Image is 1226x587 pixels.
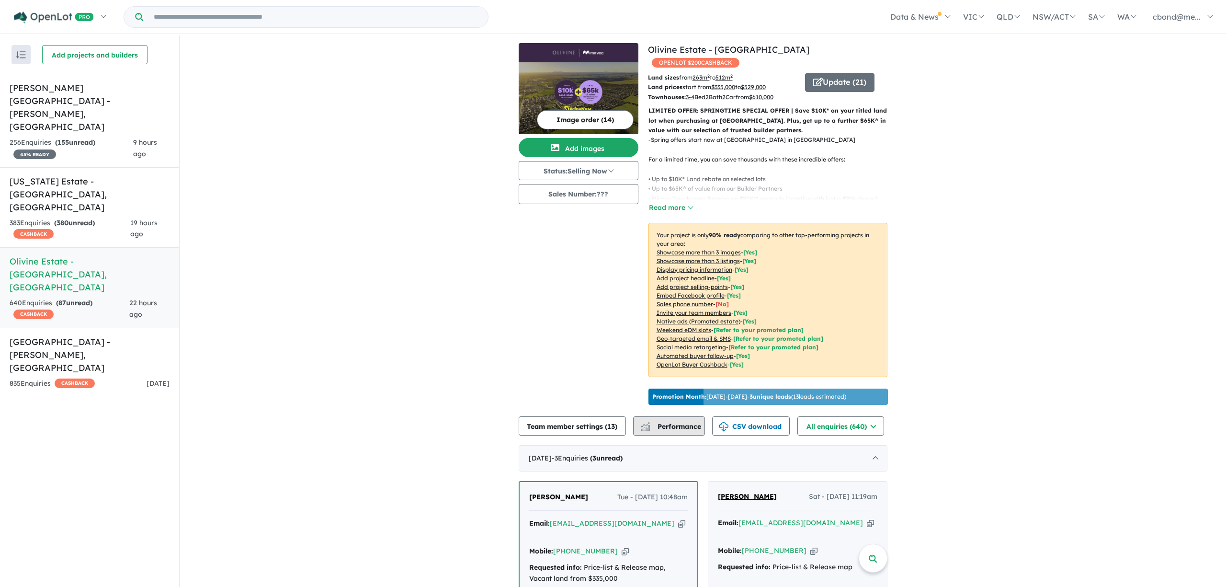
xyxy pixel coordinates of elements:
p: Your project is only comparing to other top-performing projects in your area: - - - - - - - - - -... [648,223,887,377]
p: start from [648,82,798,92]
button: Status:Selling Now [519,161,638,180]
img: bar-chart.svg [641,425,650,431]
u: Showcase more than 3 listings [657,257,740,265]
h5: [US_STATE] Estate - [GEOGRAPHIC_DATA] , [GEOGRAPHIC_DATA] [10,175,170,214]
div: Price-list & Release map [718,562,877,573]
button: Team member settings (13) [519,416,626,436]
u: Add project selling-points [657,283,728,290]
button: Add images [519,138,638,157]
span: 380 [57,219,68,227]
u: 263 m [692,74,710,81]
p: LIMITED OFFER: SPRINGTIME SPECIAL OFFER | Save $10K* on your titled land lot when purchasing at [... [648,106,887,135]
u: OpenLot Buyer Cashback [657,361,727,368]
strong: Email: [529,519,550,528]
u: Display pricing information [657,266,732,273]
span: 13 [607,422,615,431]
span: CASHBACK [55,379,95,388]
a: [PHONE_NUMBER] [553,547,618,555]
u: $ 610,000 [749,93,773,101]
span: [ Yes ] [717,275,731,282]
span: 19 hours ago [130,219,158,239]
p: - Spring offers start now at [GEOGRAPHIC_DATA] in [GEOGRAPHIC_DATA] For a limited time, you can s... [648,135,895,223]
u: 2 [722,93,726,101]
b: Land prices [648,83,682,91]
u: Embed Facebook profile [657,292,725,299]
u: 2 [705,93,709,101]
img: download icon [719,422,728,432]
u: Native ads (Promoted estate) [657,318,740,325]
span: [Yes] [743,318,757,325]
a: [EMAIL_ADDRESS][DOMAIN_NAME] [738,518,863,527]
p: Bed Bath Car from [648,92,798,102]
span: [Yes] [736,352,750,359]
h5: [PERSON_NAME][GEOGRAPHIC_DATA] - [PERSON_NAME] , [GEOGRAPHIC_DATA] [10,81,170,133]
h5: [GEOGRAPHIC_DATA] - [PERSON_NAME] , [GEOGRAPHIC_DATA] [10,335,170,374]
strong: Mobile: [529,547,553,555]
strong: Mobile: [718,546,742,555]
button: Copy [810,546,817,556]
div: 383 Enquir ies [10,218,130,241]
strong: Email: [718,518,738,527]
span: Sat - [DATE] 11:19am [809,491,877,503]
u: Add project headline [657,275,715,282]
sup: 2 [730,73,733,79]
button: Image order (14) [537,110,634,129]
img: line-chart.svg [641,422,649,427]
button: All enquiries (640) [797,416,884,436]
sup: 2 [707,73,710,79]
span: 155 [57,138,69,147]
button: Update (21) [805,73,874,92]
u: $ 335,000 [711,83,735,91]
a: [PHONE_NUMBER] [742,546,806,555]
button: Copy [867,518,874,528]
b: Promotion Month: [652,393,706,400]
button: Read more [648,202,693,213]
h5: Olivine Estate - [GEOGRAPHIC_DATA] , [GEOGRAPHIC_DATA] [10,255,170,294]
span: cbond@me... [1153,12,1201,22]
span: [ No ] [715,300,729,308]
span: [ Yes ] [735,266,749,273]
span: CASHBACK [13,310,54,319]
span: Performance [642,422,701,431]
b: Townhouses: [648,93,686,101]
u: 3-4 [686,93,694,101]
img: Olivine Estate - Donnybrook [519,62,638,134]
input: Try estate name, suburb, builder or developer [145,7,486,27]
span: [PERSON_NAME] [529,493,588,501]
b: 90 % ready [709,231,740,239]
a: [PERSON_NAME] [529,492,588,503]
span: [ Yes ] [734,309,748,316]
span: 22 hours ago [129,299,157,319]
div: [DATE] [519,445,887,472]
button: Sales Number:??? [519,184,638,204]
u: $ 529,000 [741,83,766,91]
strong: ( unread) [54,219,95,227]
span: 3 [592,454,596,462]
span: [Refer to your promoted plan] [714,326,804,334]
img: sort.svg [16,51,26,58]
span: [Yes] [730,361,744,368]
img: Olivine Estate - Donnybrook Logo [522,47,635,58]
b: Land sizes [648,74,679,81]
span: [ Yes ] [730,283,744,290]
div: 640 Enquir ies [10,298,129,321]
img: Openlot PRO Logo White [14,12,94,23]
a: Olivine Estate - Donnybrook LogoOlivine Estate - Donnybrook [519,43,638,134]
button: Add projects and builders [42,45,148,64]
span: [PERSON_NAME] [718,492,777,501]
button: CSV download [712,416,790,436]
strong: Requested info: [529,563,582,572]
span: 45 % READY [13,150,56,159]
a: [PERSON_NAME] [718,491,777,503]
div: Price-list & Release map, Vacant land from $335,000 [529,562,688,585]
u: Geo-targeted email & SMS [657,335,731,342]
u: 512 m [715,74,733,81]
u: Invite your team members [657,309,731,316]
div: 256 Enquir ies [10,137,133,160]
u: Showcase more than 3 images [657,249,741,256]
span: to [710,74,733,81]
strong: Requested info: [718,563,771,571]
span: 9 hours ago [133,138,157,158]
b: 3 unique leads [749,393,791,400]
span: - 3 Enquir ies [552,454,623,462]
